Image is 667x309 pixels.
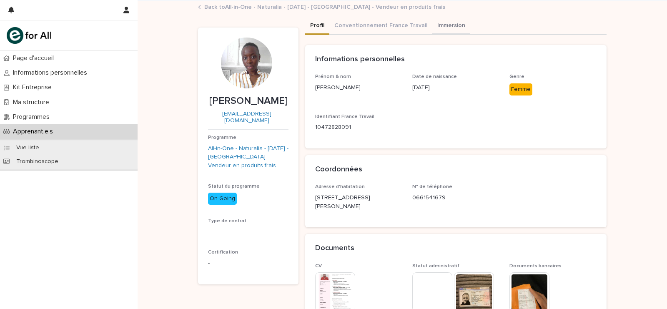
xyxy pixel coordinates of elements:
span: N° de téléphone [412,184,452,189]
p: - [208,228,288,236]
span: Statut du programme [208,184,260,189]
span: Genre [509,74,524,79]
h2: Informations personnelles [315,55,405,64]
a: Back toAll-in-One - Naturalia - [DATE] - [GEOGRAPHIC_DATA] - Vendeur en produits frais [204,2,445,11]
p: 10472828091 [315,123,402,132]
img: mHINNnv7SNCQZijbaqql [7,27,51,44]
p: - [208,259,288,268]
span: Programme [208,135,236,140]
button: Profil [305,18,329,35]
h2: Coordonnées [315,165,362,174]
p: [DATE] [412,83,499,92]
p: Informations personnelles [10,69,94,77]
span: Statut administratif [412,264,459,269]
p: Vue liste [10,144,46,151]
p: [STREET_ADDRESS][PERSON_NAME] [315,193,402,211]
span: Date de naissance [412,74,457,79]
span: Certification [208,250,238,255]
p: Ma structure [10,98,56,106]
span: Type de contrat [208,219,246,224]
p: Apprenant.e.s [10,128,60,136]
p: [PERSON_NAME] [315,83,402,92]
p: Kit Entreprise [10,83,58,91]
p: Trombinoscope [10,158,65,165]
span: Adresse d'habitation [315,184,365,189]
span: CV [315,264,322,269]
p: [PERSON_NAME] [208,95,288,107]
p: Page d'accueil [10,54,60,62]
div: On Going [208,193,237,205]
span: Identifiant France Travail [315,114,374,119]
p: 0661541679 [412,193,499,202]
span: Documents bancaires [509,264,562,269]
button: Immersion [432,18,470,35]
p: Programmes [10,113,56,121]
h2: Documents [315,244,354,253]
a: [EMAIL_ADDRESS][DOMAIN_NAME] [222,111,271,124]
button: Conventionnement France Travail [329,18,432,35]
a: All-in-One - Naturalia - [DATE] - [GEOGRAPHIC_DATA] - Vendeur en produits frais [208,144,288,170]
span: Prénom & nom [315,74,351,79]
div: Femme [509,83,532,95]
